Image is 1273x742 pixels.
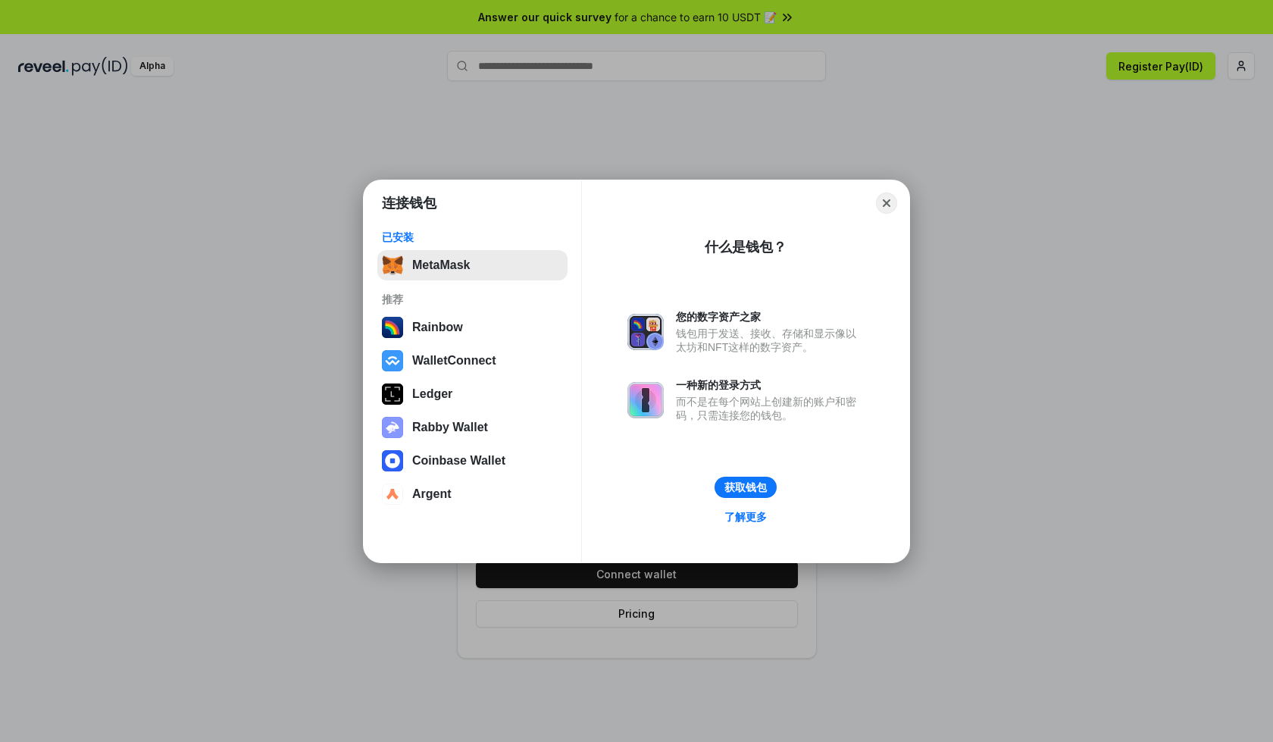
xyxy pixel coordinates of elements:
[377,250,568,280] button: MetaMask
[627,314,664,350] img: svg+xml,%3Csvg%20xmlns%3D%22http%3A%2F%2Fwww.w3.org%2F2000%2Fsvg%22%20fill%3D%22none%22%20viewBox...
[382,230,563,244] div: 已安装
[382,293,563,306] div: 推荐
[724,481,767,494] div: 获取钱包
[382,317,403,338] img: svg+xml,%3Csvg%20width%3D%22120%22%20height%3D%22120%22%20viewBox%3D%220%200%20120%20120%22%20fil...
[676,327,864,354] div: 钱包用于发送、接收、存储和显示像以太坊和NFT这样的数字资产。
[412,421,488,434] div: Rabby Wallet
[715,477,777,498] button: 获取钱包
[382,384,403,405] img: svg+xml,%3Csvg%20xmlns%3D%22http%3A%2F%2Fwww.w3.org%2F2000%2Fsvg%22%20width%3D%2228%22%20height%3...
[377,379,568,409] button: Ledger
[377,312,568,343] button: Rainbow
[412,354,496,368] div: WalletConnect
[377,479,568,509] button: Argent
[382,417,403,438] img: svg+xml,%3Csvg%20xmlns%3D%22http%3A%2F%2Fwww.w3.org%2F2000%2Fsvg%22%20fill%3D%22none%22%20viewBox...
[382,450,403,471] img: svg+xml,%3Csvg%20width%3D%2228%22%20height%3D%2228%22%20viewBox%3D%220%200%2028%2028%22%20fill%3D...
[412,258,470,272] div: MetaMask
[627,382,664,418] img: svg+xml,%3Csvg%20xmlns%3D%22http%3A%2F%2Fwww.w3.org%2F2000%2Fsvg%22%20fill%3D%22none%22%20viewBox...
[377,446,568,476] button: Coinbase Wallet
[382,350,403,371] img: svg+xml,%3Csvg%20width%3D%2228%22%20height%3D%2228%22%20viewBox%3D%220%200%2028%2028%22%20fill%3D...
[705,238,787,256] div: 什么是钱包？
[377,412,568,443] button: Rabby Wallet
[377,346,568,376] button: WalletConnect
[724,510,767,524] div: 了解更多
[412,387,452,401] div: Ledger
[676,378,864,392] div: 一种新的登录方式
[676,310,864,324] div: 您的数字资产之家
[876,193,897,214] button: Close
[676,395,864,422] div: 而不是在每个网站上创建新的账户和密码，只需连接您的钱包。
[412,454,505,468] div: Coinbase Wallet
[382,484,403,505] img: svg+xml,%3Csvg%20width%3D%2228%22%20height%3D%2228%22%20viewBox%3D%220%200%2028%2028%22%20fill%3D...
[412,321,463,334] div: Rainbow
[715,507,776,527] a: 了解更多
[382,255,403,276] img: svg+xml,%3Csvg%20fill%3D%22none%22%20height%3D%2233%22%20viewBox%3D%220%200%2035%2033%22%20width%...
[382,194,436,212] h1: 连接钱包
[412,487,452,501] div: Argent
